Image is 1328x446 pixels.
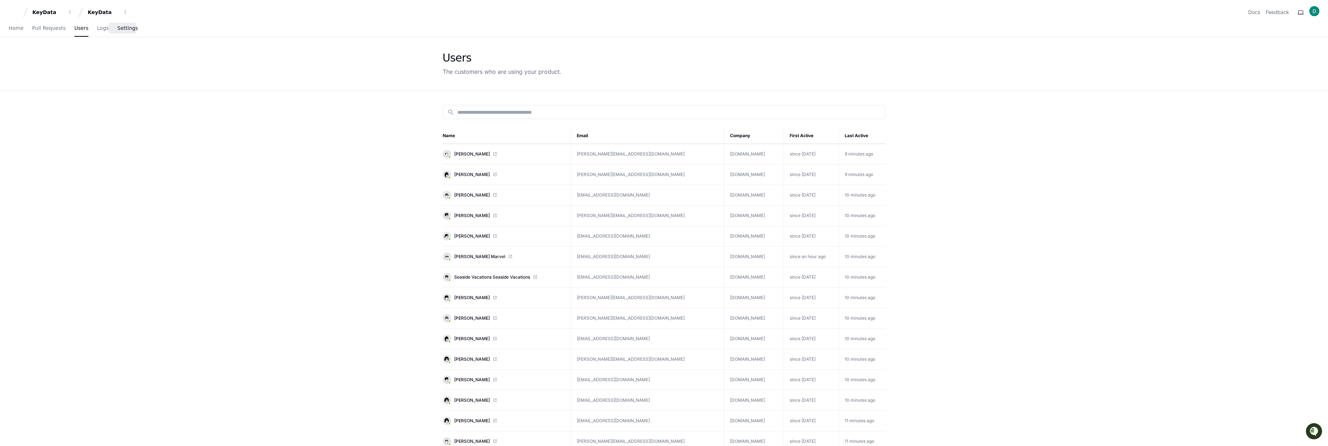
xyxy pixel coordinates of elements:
a: Home [9,20,23,37]
a: [PERSON_NAME] [443,211,565,220]
button: KeyData [29,6,76,19]
img: PlayerZero [7,7,22,22]
td: since an hour ago [784,247,839,267]
td: 10 minutes ago [839,370,886,390]
td: 10 minutes ago [839,390,886,411]
a: Seaside Vacations Seaside Vacations [443,273,565,281]
img: 4.svg [443,192,450,198]
td: since [DATE] [784,144,839,165]
td: since [DATE] [784,267,839,288]
img: 5.svg [443,376,450,383]
td: [PERSON_NAME][EMAIL_ADDRESS][DOMAIN_NAME] [571,144,724,165]
a: Powered byPylon [51,75,87,81]
span: [PERSON_NAME] [454,172,490,177]
img: 8.svg [443,438,450,445]
div: Users [443,51,561,64]
td: since [DATE] [784,329,839,349]
div: We're available if you need us! [24,61,91,67]
th: Last Active [839,128,886,144]
span: Pull Requests [32,26,65,30]
td: 10 minutes ago [839,247,886,267]
td: [DOMAIN_NAME] [724,370,784,390]
button: Start new chat [122,56,131,64]
a: [PERSON_NAME] [443,191,565,199]
img: 16.svg [443,417,450,424]
span: Logs [97,26,109,30]
td: [PERSON_NAME][EMAIL_ADDRESS][DOMAIN_NAME] [571,308,724,329]
td: 11 minutes ago [839,411,886,431]
span: Home [9,26,23,30]
img: 15.svg [443,356,450,362]
a: [PERSON_NAME] [443,416,565,425]
th: First Active [784,128,839,144]
img: 12.svg [443,274,450,280]
a: [PERSON_NAME] [443,314,565,323]
span: [PERSON_NAME] [454,213,490,219]
td: [DOMAIN_NAME] [724,144,784,165]
img: 9.svg [443,253,450,260]
td: [DOMAIN_NAME] [724,226,784,247]
td: [DOMAIN_NAME] [724,185,784,206]
div: Start new chat [24,54,118,61]
a: [PERSON_NAME] [443,437,565,446]
td: [DOMAIN_NAME] [724,288,784,308]
td: 10 minutes ago [839,267,886,288]
img: 14.svg [443,233,450,239]
button: Feedback [1266,9,1289,16]
td: [PERSON_NAME][EMAIL_ADDRESS][DOMAIN_NAME] [571,206,724,226]
div: The customers who are using your product. [443,67,561,76]
a: [PERSON_NAME] [443,293,565,302]
td: 10 minutes ago [839,206,886,226]
a: Users [74,20,88,37]
span: [PERSON_NAME] [454,151,490,157]
td: [DOMAIN_NAME] [724,411,784,431]
td: 9 minutes ago [839,165,886,185]
span: [PERSON_NAME] [454,295,490,301]
span: [PERSON_NAME] [454,397,490,403]
td: 10 minutes ago [839,226,886,247]
td: 10 minutes ago [839,308,886,329]
td: [EMAIL_ADDRESS][DOMAIN_NAME] [571,390,724,411]
td: [PERSON_NAME][EMAIL_ADDRESS][DOMAIN_NAME] [571,165,724,185]
td: since [DATE] [784,165,839,185]
span: [PERSON_NAME] [454,356,490,362]
span: Pylon [72,76,87,81]
td: [DOMAIN_NAME] [724,247,784,267]
td: [EMAIL_ADDRESS][DOMAIN_NAME] [571,185,724,206]
td: 10 minutes ago [839,288,886,308]
td: [DOMAIN_NAME] [724,390,784,411]
td: [EMAIL_ADDRESS][DOMAIN_NAME] [571,226,724,247]
td: since [DATE] [784,288,839,308]
img: 11.svg [443,171,450,178]
img: 4.svg [443,315,450,321]
div: KeyData [32,9,63,16]
td: [EMAIL_ADDRESS][DOMAIN_NAME] [571,370,724,390]
td: since [DATE] [784,390,839,411]
td: since [DATE] [784,349,839,370]
img: 11.svg [443,335,450,342]
th: Company [724,128,784,144]
span: [PERSON_NAME] [454,418,490,424]
a: [PERSON_NAME] [443,150,565,158]
td: since [DATE] [784,206,839,226]
td: [EMAIL_ADDRESS][DOMAIN_NAME] [571,411,724,431]
td: 10 minutes ago [839,185,886,206]
span: [PERSON_NAME] [454,377,490,383]
img: 5.svg [443,212,450,219]
div: Welcome [7,29,131,40]
span: [PERSON_NAME] [454,336,490,342]
mat-icon: search [447,109,455,116]
a: Pull Requests [32,20,65,37]
div: KeyData [88,9,119,16]
img: 10.svg [443,150,450,157]
td: since [DATE] [784,226,839,247]
span: [PERSON_NAME] [454,233,490,239]
a: [PERSON_NAME] [443,375,565,384]
span: Settings [117,26,138,30]
td: [DOMAIN_NAME] [724,267,784,288]
td: 10 minutes ago [839,349,886,370]
a: [PERSON_NAME] [443,232,565,240]
a: [PERSON_NAME] [443,170,565,179]
iframe: Open customer support [1305,422,1324,442]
